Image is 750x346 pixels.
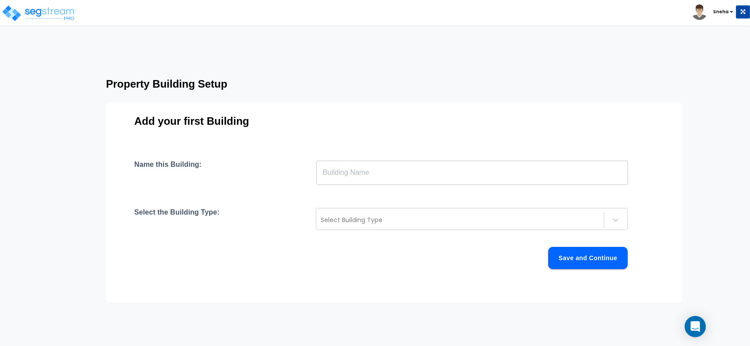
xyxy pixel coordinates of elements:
[106,78,746,90] h3: Property Building Setup
[713,8,729,15] b: Sneha
[134,115,654,127] h3: Add your first Building
[134,208,220,230] h4: Select the Building Type:
[316,160,628,185] input: Building Name
[548,247,628,269] button: Save and Continue
[685,316,706,337] div: Open Intercom Messenger
[1,4,76,22] img: logo_pro_r.png
[692,4,707,20] img: avatar.png
[134,160,201,185] h4: Name this Building:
